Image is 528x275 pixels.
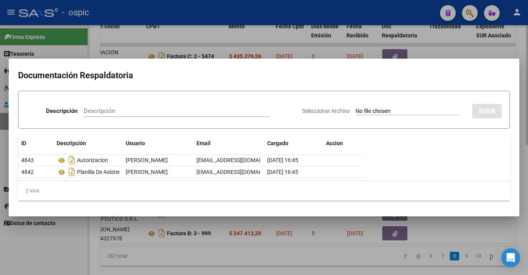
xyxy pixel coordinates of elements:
button: SUBIR [472,104,502,118]
datatable-header-cell: Cargado [264,135,323,152]
span: [EMAIL_ADDRESS][DOMAIN_NAME] [196,169,284,175]
span: Seleccionar Archivo [302,108,350,114]
i: Descargar documento [67,154,77,166]
datatable-header-cell: Usuario [123,135,193,152]
span: Descripción [57,140,86,146]
div: Autorizacion [57,154,119,166]
span: [PERSON_NAME] [126,169,168,175]
datatable-header-cell: Accion [323,135,362,152]
span: 4843 [21,157,34,163]
datatable-header-cell: Descripción [53,135,123,152]
span: [EMAIL_ADDRESS][DOMAIN_NAME] [196,157,284,163]
span: SUBIR [478,108,495,115]
div: 2 total [18,181,510,201]
datatable-header-cell: Email [193,135,264,152]
i: Descargar documento [67,166,77,178]
span: ID [21,140,26,146]
div: Open Intercom Messenger [501,248,520,267]
span: Accion [326,140,343,146]
span: [DATE] 16:45 [267,157,298,163]
span: 4842 [21,169,34,175]
datatable-header-cell: ID [18,135,53,152]
span: Usuario [126,140,145,146]
span: Cargado [267,140,288,146]
p: Descripción [46,107,77,116]
span: Email [196,140,211,146]
span: [DATE] 16:45 [267,169,298,175]
span: [PERSON_NAME] [126,157,168,163]
h2: Documentación Respaldatoria [18,68,510,83]
div: Planilla De Asistencia [57,166,119,178]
